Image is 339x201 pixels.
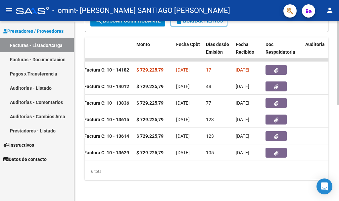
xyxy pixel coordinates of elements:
[136,117,164,122] strong: $ 729.225,79
[233,37,263,67] datatable-header-cell: Fecha Recibido
[206,84,211,89] span: 48
[136,150,164,155] strong: $ 729.225,79
[136,67,164,73] strong: $ 729.225,79
[3,156,47,163] span: Datos de contacto
[176,150,190,155] span: [DATE]
[95,18,161,24] span: Buscar Comprobante
[85,163,328,180] div: 6 total
[175,18,223,24] span: Borrar Filtros
[64,37,134,67] datatable-header-cell: CPBT
[263,37,303,67] datatable-header-cell: Doc Respaldatoria
[134,37,173,67] datatable-header-cell: Monto
[176,67,190,73] span: [DATE]
[316,178,332,194] div: Open Intercom Messenger
[3,141,34,149] span: Instructivos
[236,100,249,106] span: [DATE]
[206,150,214,155] span: 105
[206,67,211,73] span: 17
[76,3,230,18] span: - [PERSON_NAME] SANTIAGO [PERSON_NAME]
[236,42,254,55] span: Fecha Recibido
[173,37,203,67] datatable-header-cell: Fecha Cpbt
[236,133,249,139] span: [DATE]
[326,6,334,14] mat-icon: person
[84,150,129,155] strong: Factura C: 10 - 13629
[136,100,164,106] strong: $ 729.225,79
[52,3,76,18] span: - omint
[84,100,129,106] strong: Factura C: 10 - 13836
[206,133,214,139] span: 123
[305,42,325,47] span: Auditoria
[176,117,190,122] span: [DATE]
[84,67,129,73] strong: Factura C: 10 - 14182
[3,27,64,35] span: Prestadores / Proveedores
[84,133,129,139] strong: Factura C: 10 - 13614
[203,37,233,67] datatable-header-cell: Días desde Emisión
[176,133,190,139] span: [DATE]
[236,67,249,73] span: [DATE]
[176,42,200,47] span: Fecha Cpbt
[236,117,249,122] span: [DATE]
[5,6,13,14] mat-icon: menu
[136,42,150,47] span: Monto
[84,117,129,122] strong: Factura C: 10 - 13615
[236,150,249,155] span: [DATE]
[136,133,164,139] strong: $ 729.225,79
[84,84,129,89] strong: Factura C: 10 - 14012
[136,84,164,89] strong: $ 729.225,79
[176,84,190,89] span: [DATE]
[266,42,295,55] span: Doc Respaldatoria
[236,84,249,89] span: [DATE]
[303,37,334,67] datatable-header-cell: Auditoria
[206,100,211,106] span: 77
[176,100,190,106] span: [DATE]
[206,117,214,122] span: 123
[206,42,229,55] span: Días desde Emisión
